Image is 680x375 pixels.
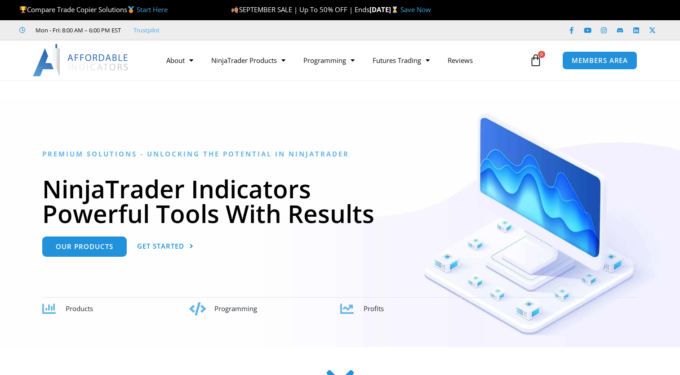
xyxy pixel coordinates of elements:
[562,51,637,70] a: MEMBERS AREA
[137,243,184,250] span: Get Started
[214,304,257,313] span: Programming
[33,44,129,76] img: LogoAI | Affordable Indicators – NinjaTrader
[572,57,628,64] span: MEMBERS AREA
[369,5,400,14] strong: [DATE]
[137,5,168,14] a: Start Here
[56,243,113,250] span: Our Products
[33,25,121,36] span: Mon - Fri: 8:00 AM – 6:00 PM EST
[42,176,638,226] h1: NinjaTrader Indicators Powerful Tools With Results
[364,304,384,313] span: Profits
[391,6,398,13] img: ⌛
[202,50,294,71] a: NinjaTrader Products
[294,50,364,71] a: Programming
[157,50,202,71] a: About
[157,50,527,71] nav: Menu
[42,150,638,158] h6: Premium Solutions - Unlocking the Potential in NinjaTrader
[439,50,482,71] a: Reviews
[42,237,127,257] a: Our Products
[364,50,439,71] a: Futures Trading
[128,6,134,13] img: 🥇
[133,25,160,36] a: Trustpilot
[20,6,27,13] img: 🏆
[66,304,93,313] span: Products
[516,47,556,73] a: 0
[231,6,238,13] img: 🍂
[538,51,545,58] span: 0
[400,5,431,14] a: Save Now
[19,5,168,14] span: Compare Trade Copier Solutions
[137,237,194,257] a: Get Started
[231,5,369,14] span: SEPTEMBER SALE | Up To 50% OFF | Ends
